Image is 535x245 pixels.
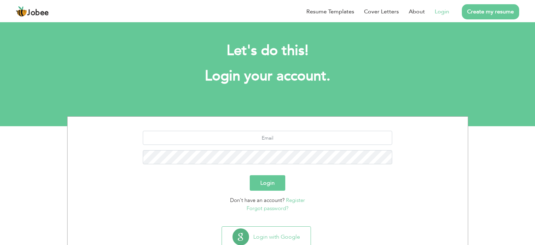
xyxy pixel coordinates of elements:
[462,4,519,19] a: Create my resume
[409,7,425,16] a: About
[27,9,49,17] span: Jobee
[143,131,392,145] input: Email
[247,205,288,212] a: Forgot password?
[364,7,399,16] a: Cover Letters
[16,6,49,17] a: Jobee
[435,7,449,16] a: Login
[286,197,305,204] a: Register
[16,6,27,17] img: jobee.io
[230,197,285,204] span: Don't have an account?
[78,42,458,60] h2: Let's do this!
[250,175,285,191] button: Login
[78,67,458,85] h1: Login your account.
[306,7,354,16] a: Resume Templates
